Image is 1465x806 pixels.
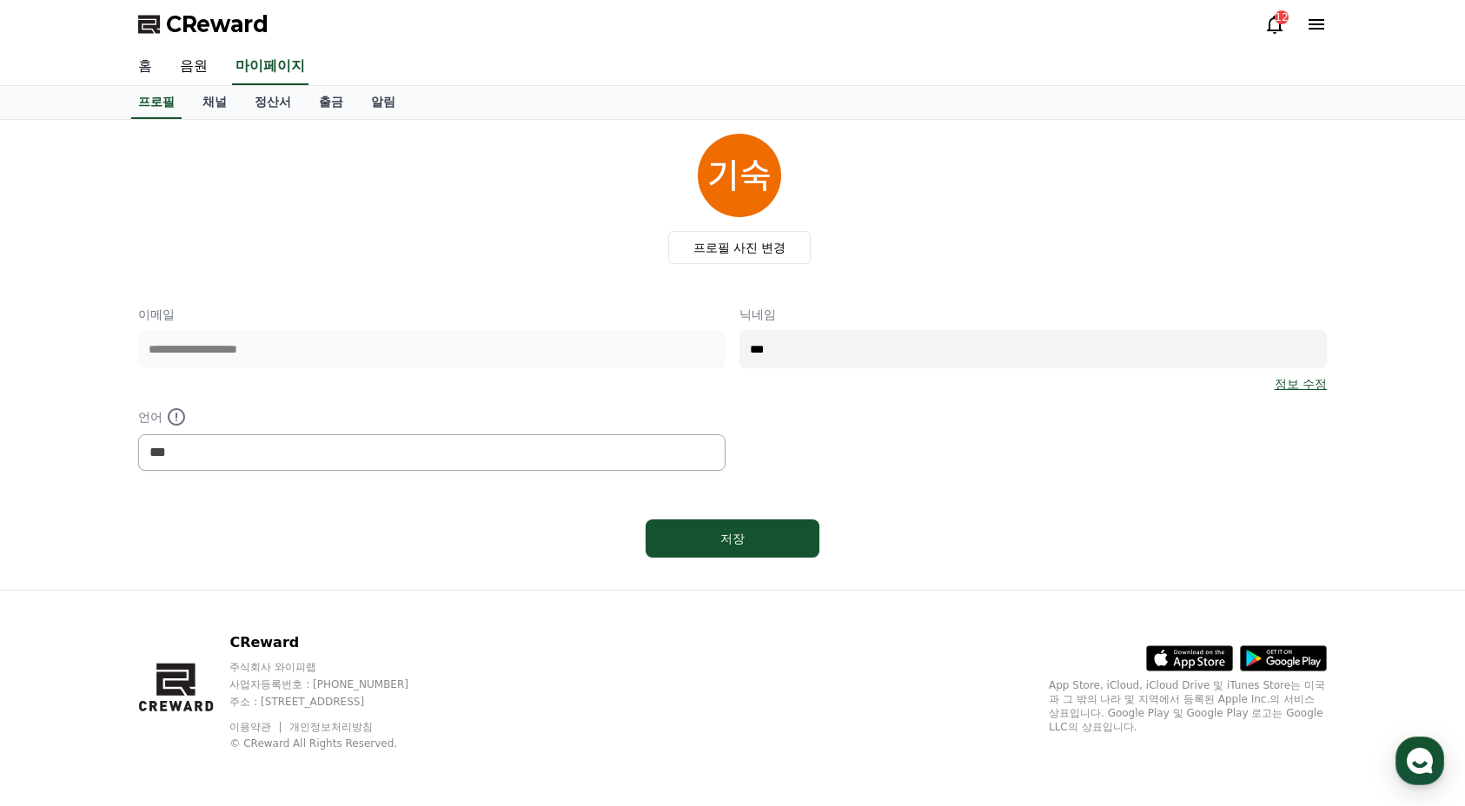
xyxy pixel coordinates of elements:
a: 홈 [5,551,115,594]
div: 저장 [680,530,785,547]
span: 대화 [159,578,180,591]
p: © CReward All Rights Reserved. [229,737,441,750]
p: CReward [229,632,441,653]
p: 이메일 [138,306,726,323]
a: 이용약관 [229,721,284,733]
a: 프로필 [131,86,182,119]
p: 주소 : [STREET_ADDRESS] [229,695,441,709]
a: 알림 [357,86,409,119]
label: 프로필 사진 변경 [668,231,812,264]
button: 저장 [646,519,819,558]
p: App Store, iCloud, iCloud Drive 및 iTunes Store는 미국과 그 밖의 나라 및 지역에서 등록된 Apple Inc.의 서비스 상표입니다. Goo... [1049,678,1327,734]
a: 출금 [305,86,357,119]
span: 설정 [268,577,289,591]
p: 사업자등록번호 : [PHONE_NUMBER] [229,677,441,691]
a: 홈 [124,49,166,85]
a: 채널 [189,86,241,119]
span: 홈 [55,577,65,591]
a: 음원 [166,49,222,85]
a: 설정 [224,551,334,594]
p: 언어 [138,406,726,427]
a: CReward [138,10,268,38]
div: 12 [1275,10,1289,24]
a: 개인정보처리방침 [289,721,373,733]
a: 12 [1264,14,1285,35]
a: 마이페이지 [232,49,308,85]
span: CReward [166,10,268,38]
img: profile_image [698,134,781,217]
p: 주식회사 와이피랩 [229,660,441,674]
p: 닉네임 [739,306,1327,323]
a: 대화 [115,551,224,594]
a: 정산서 [241,86,305,119]
a: 정보 수정 [1275,375,1327,393]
